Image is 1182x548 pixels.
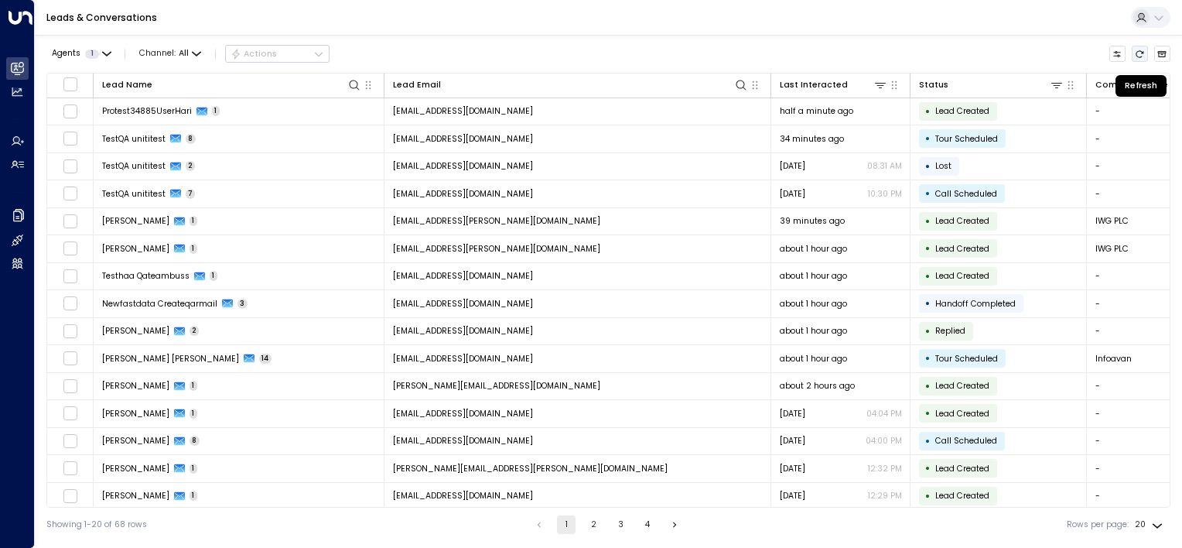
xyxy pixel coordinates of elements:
[63,214,77,228] span: Toggle select row
[925,266,931,286] div: •
[63,187,77,201] span: Toggle select row
[925,293,931,313] div: •
[393,353,533,365] span: dvaca@infoavan.com
[1109,46,1126,63] button: Customize
[780,408,805,420] span: Yesterday
[925,458,931,478] div: •
[85,50,99,59] span: 1
[1095,353,1132,365] span: Infoavan
[780,215,845,227] span: 39 minutes ago
[557,515,576,534] button: page 1
[393,243,600,255] span: abbie.callaghan@iwgplc.com
[393,380,600,392] span: khyati.singh143@gmail.com
[780,270,847,282] span: about 1 hour ago
[210,271,218,281] span: 1
[63,406,77,421] span: Toggle select row
[102,77,362,92] div: Lead Name
[135,46,206,62] button: Channel:All
[102,353,239,365] span: Daniel Alfonso Vaca Seminario
[237,299,248,309] span: 3
[925,211,931,231] div: •
[63,351,77,366] span: Toggle select row
[259,354,272,364] span: 14
[63,132,77,146] span: Toggle select row
[102,188,166,200] span: TestQA unititest
[393,408,533,420] span: singh.yuvraj2006@gmail.com
[780,105,853,117] span: half a minute ago
[63,104,77,118] span: Toggle select row
[393,105,533,117] span: protest34885userhari@proton.me
[1095,215,1129,227] span: IWG PLC
[102,435,169,447] span: Daniel Vaca
[63,77,77,91] span: Toggle select all
[225,45,330,63] button: Actions
[866,435,902,447] p: 04:00 PM
[63,378,77,393] span: Toggle select row
[393,270,533,282] span: testhaaqateambuss@gmail.com
[186,134,196,144] span: 8
[102,490,169,502] span: Sharvari Pabrekar
[868,490,902,502] p: 12:29 PM
[393,298,533,310] span: newfastdatacreateqarmail@gmail.com
[780,435,805,447] span: Yesterday
[225,45,330,63] div: Button group with a nested menu
[102,243,169,255] span: Abbie Callaghan
[102,408,169,420] span: Yuvraj Singh
[1095,78,1168,92] div: Company Name
[190,326,200,336] span: 2
[102,325,169,337] span: clara thomas
[866,408,902,420] p: 04:04 PM
[393,160,533,172] span: testqa.unititest@yahoo.com
[935,160,951,172] span: Lost
[63,488,77,503] span: Toggle select row
[925,321,931,341] div: •
[135,46,206,62] span: Channel:
[780,188,805,200] span: Sep 08, 2025
[935,408,989,420] span: Lead Created
[780,325,847,337] span: about 1 hour ago
[780,463,805,474] span: Yesterday
[63,324,77,338] span: Toggle select row
[935,463,989,474] span: Lead Created
[393,325,533,337] span: testclara89@yahoo.com
[780,160,805,172] span: Yesterday
[868,188,902,200] p: 10:30 PM
[212,106,220,116] span: 1
[638,515,657,534] button: Go to page 4
[102,160,166,172] span: TestQA unititest
[393,77,749,92] div: Lead Email
[925,376,931,396] div: •
[190,436,200,446] span: 8
[584,515,603,534] button: Go to page 2
[935,325,965,337] span: Replied
[1067,519,1129,531] label: Rows per page:
[102,270,190,282] span: Testhaa Qateambuss
[919,77,1064,92] div: Status
[102,298,217,310] span: Newfastdata Createqarmail
[935,215,989,227] span: Lead Created
[935,133,998,145] span: Tour Scheduled
[190,409,198,419] span: 1
[393,215,600,227] span: abbie.callaghan@iwgplc.com
[102,78,152,92] div: Lead Name
[925,156,931,176] div: •
[780,380,855,392] span: about 2 hours ago
[190,216,198,226] span: 1
[186,161,196,171] span: 2
[63,461,77,476] span: Toggle select row
[102,133,166,145] span: TestQA unititest
[1115,75,1167,97] div: Refresh
[935,490,989,502] span: Lead Created
[935,188,997,200] span: Call Scheduled
[63,241,77,256] span: Toggle select row
[46,519,147,531] div: Showing 1-20 of 68 rows
[925,348,931,368] div: •
[393,490,533,502] span: sharvari0912@gmail.com
[186,189,196,199] span: 7
[393,188,533,200] span: testqa.unititest@yahoo.com
[925,128,931,149] div: •
[179,49,189,58] span: All
[780,243,847,255] span: about 1 hour ago
[1132,46,1149,63] span: Refresh
[780,77,888,92] div: Last Interacted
